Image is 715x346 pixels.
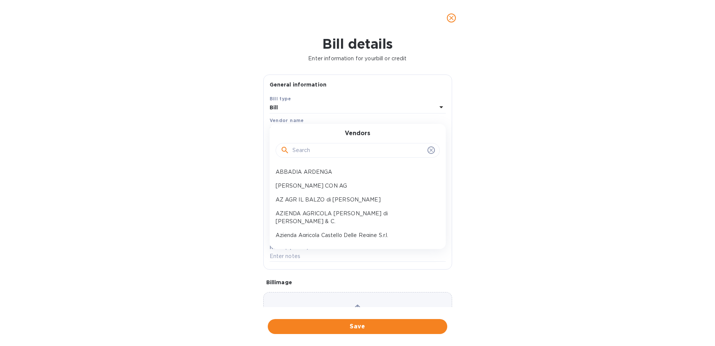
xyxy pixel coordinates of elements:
input: Enter notes [270,251,446,262]
b: General information [270,82,327,88]
p: Azienda Agricola Castello Delle Regine S.r.l. [276,231,434,239]
p: AZIENDA AGRICOLA [PERSON_NAME] di [PERSON_NAME] & C. [276,210,434,225]
label: Notes (optional) [270,245,309,250]
b: Bill type [270,96,291,101]
span: Save [274,322,441,331]
button: Save [268,319,447,334]
p: Select vendor name [270,125,322,133]
input: Search [292,145,424,156]
p: AZ AGR IL BALZO di [PERSON_NAME] [276,196,434,204]
b: Bill [270,104,278,110]
button: close [442,9,460,27]
h3: Vendors [345,130,370,137]
b: Vendor name [270,118,304,123]
p: Enter information for your bill or credit [6,55,709,63]
p: ABBADIA ARDENGA [276,168,434,176]
p: [PERSON_NAME] CON AG [276,182,434,190]
h1: Bill details [6,36,709,52]
p: Bill image [266,279,449,286]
